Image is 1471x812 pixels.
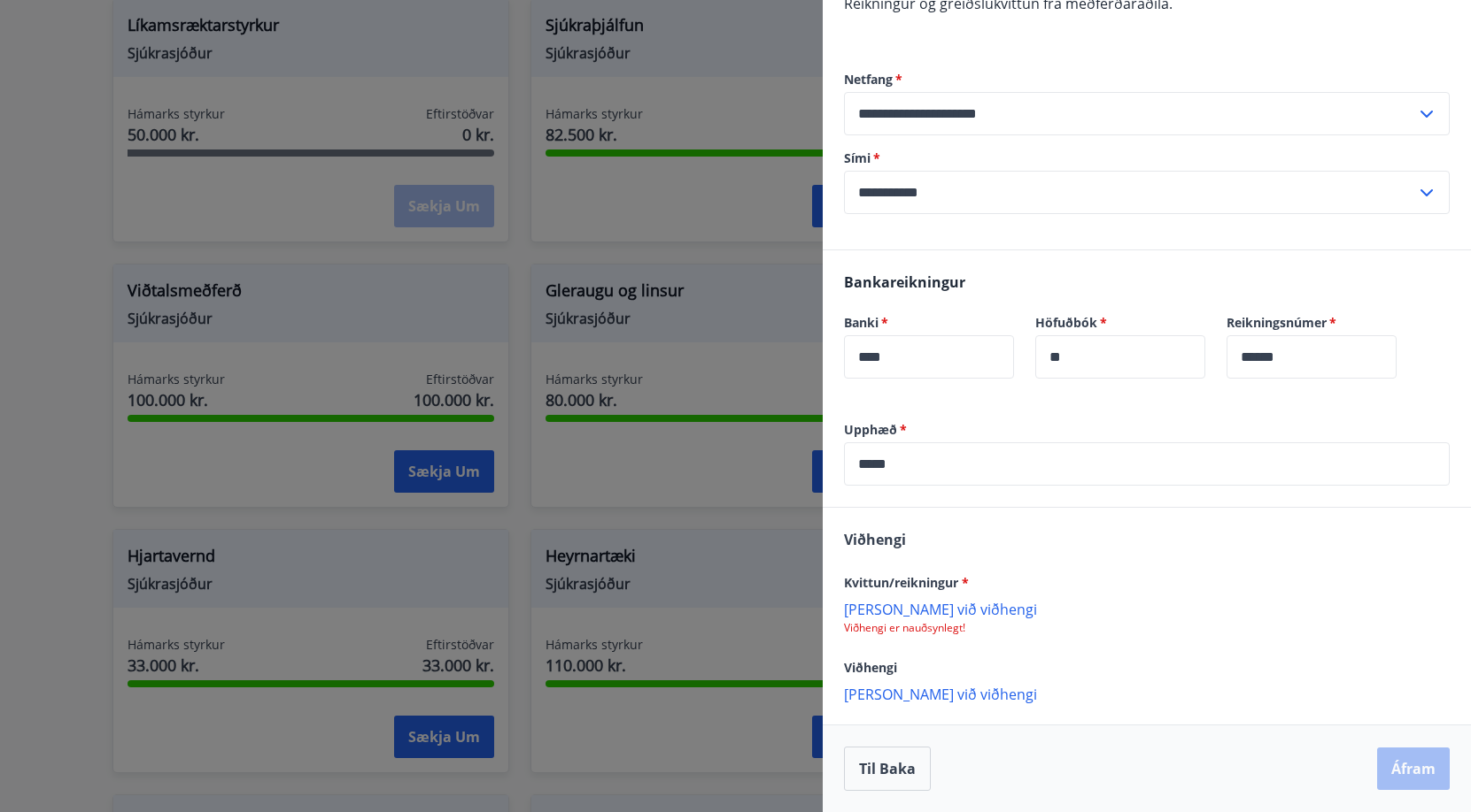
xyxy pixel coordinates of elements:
button: Til baka [844,747,931,791]
p: [PERSON_NAME] við viðhengi [844,685,1450,702]
label: Netfang [844,71,1450,88]
label: Banki [844,314,1014,332]
span: Viðhengi [844,530,906,549]
p: [PERSON_NAME] við viðhengi [844,600,1450,617]
label: Reikningsnúmer [1227,314,1397,332]
label: Höfuðbók [1035,314,1205,332]
p: Viðhengi er nauðsynlegt! [844,621,1450,635]
span: Bankareikningur [844,272,965,292]
div: Upphæð [844,442,1450,486]
span: Kvittun/reikningur [844,574,969,591]
label: Upphæð [844,421,1450,439]
span: Viðhengi [844,659,897,676]
label: Sími [844,149,1450,167]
